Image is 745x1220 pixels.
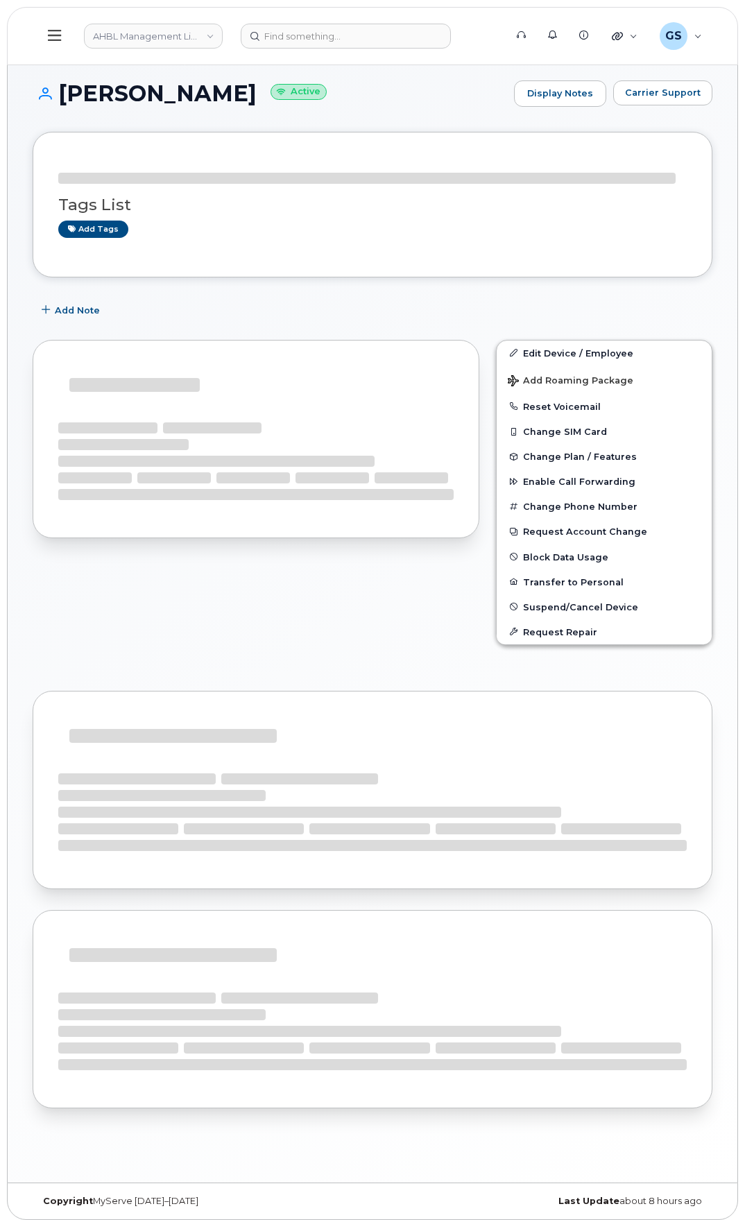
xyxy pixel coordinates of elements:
[497,519,712,544] button: Request Account Change
[497,366,712,394] button: Add Roaming Package
[497,544,712,569] button: Block Data Usage
[58,221,128,238] a: Add tags
[497,394,712,419] button: Reset Voicemail
[43,1196,93,1206] strong: Copyright
[33,1196,372,1207] div: MyServe [DATE]–[DATE]
[523,601,638,612] span: Suspend/Cancel Device
[372,1196,712,1207] div: about 8 hours ago
[497,569,712,594] button: Transfer to Personal
[497,444,712,469] button: Change Plan / Features
[55,304,100,317] span: Add Note
[497,594,712,619] button: Suspend/Cancel Device
[497,341,712,366] a: Edit Device / Employee
[558,1196,619,1206] strong: Last Update
[497,419,712,444] button: Change SIM Card
[271,84,327,100] small: Active
[613,80,712,105] button: Carrier Support
[497,494,712,519] button: Change Phone Number
[497,619,712,644] button: Request Repair
[497,469,712,494] button: Enable Call Forwarding
[625,86,701,99] span: Carrier Support
[58,196,687,214] h3: Tags List
[523,476,635,487] span: Enable Call Forwarding
[514,80,606,107] a: Display Notes
[508,375,633,388] span: Add Roaming Package
[523,452,637,462] span: Change Plan / Features
[33,298,112,323] button: Add Note
[33,81,507,105] h1: [PERSON_NAME]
